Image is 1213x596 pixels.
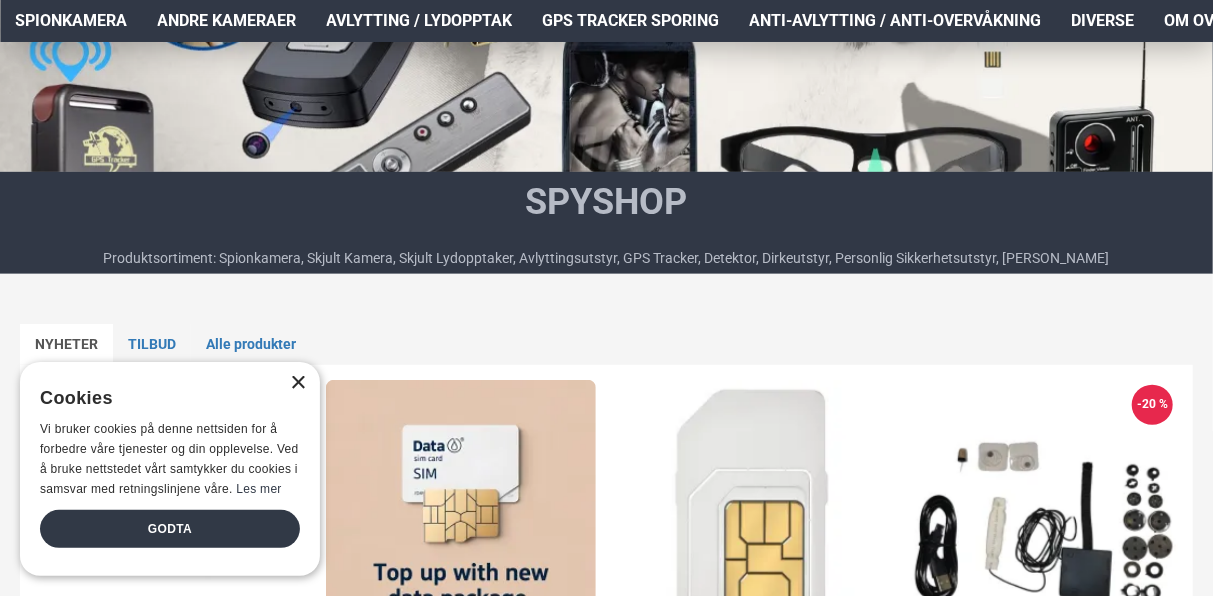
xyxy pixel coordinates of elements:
span: Anti-avlytting / Anti-overvåkning [749,9,1041,33]
span: Avlytting / Lydopptak [326,9,512,33]
span: Diverse [1071,9,1134,33]
span: Vi bruker cookies på denne nettsiden for å forbedre våre tjenester og din opplevelse. Ved å bruke... [40,422,299,495]
span: GPS Tracker Sporing [542,9,719,33]
h1: SpyShop [104,177,1110,227]
span: Spionkamera [15,9,127,33]
span: Andre kameraer [157,9,296,33]
a: Alle produkter [191,324,311,366]
div: Cookies [40,377,287,420]
a: NYHETER [20,324,113,366]
div: Produktsortiment: Spionkamera, Skjult Kamera, Skjult Lydopptaker, Avlyttingsutstyr, GPS Tracker, ... [104,248,1110,269]
a: Les mer, opens a new window [236,482,281,496]
a: TILBUD [113,324,191,366]
div: Close [290,376,305,391]
div: Godta [40,510,300,548]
